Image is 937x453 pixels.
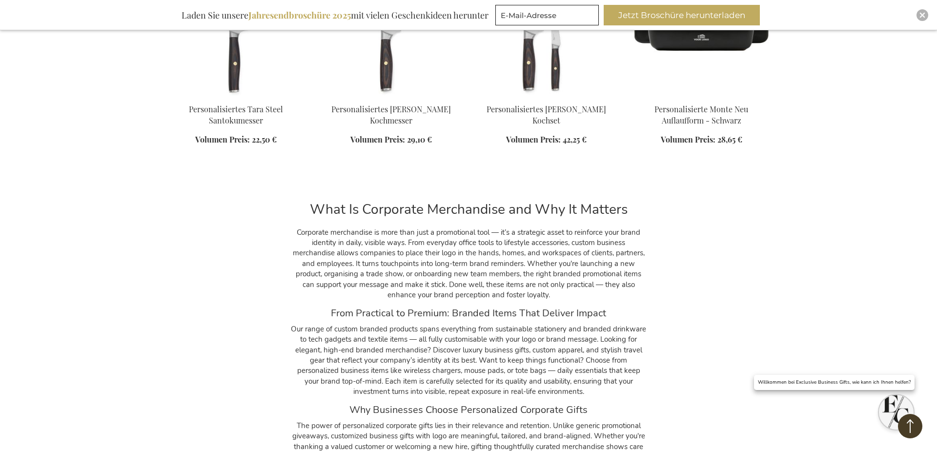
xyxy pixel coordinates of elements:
h2: What Is Corporate Merchandise and Why It Matters [290,202,647,217]
a: Volumen Preis: 42,25 € [506,134,587,145]
b: Jahresendbroschüre 2025 [248,9,351,21]
img: Close [919,12,925,18]
span: 28,65 € [717,134,742,144]
a: Volumen Preis: 29,10 € [350,134,432,145]
span: Volumen Preis: [350,134,405,144]
form: marketing offers and promotions [495,5,602,28]
a: Personalisiertes Tara Steel Santokumesser [189,104,283,125]
a: Personalisiertes [PERSON_NAME] Kochset [487,104,606,125]
button: Jetzt Broschüre herunterladen [604,5,760,25]
a: Personalisiertes Tara Steel Kochset [476,92,616,101]
span: Volumen Preis: [195,134,250,144]
a: Personalisiertes Tara Steel Kochmesser [321,92,461,101]
span: 42,25 € [563,134,587,144]
div: Close [917,9,928,21]
input: E-Mail-Adresse [495,5,599,25]
h3: Why Businesses Choose Personalized Corporate Gifts [290,405,647,415]
a: Personalisierte Monte Neu Auflaufform - Schwarz [654,104,748,125]
span: 29,10 € [407,134,432,144]
span: Volumen Preis: [506,134,561,144]
a: Volumen Preis: 22,50 € [195,134,277,145]
span: 22,50 € [252,134,277,144]
a: Volumen Preis: 28,65 € [661,134,742,145]
h3: From Practical to Premium: Branded Items That Deliver Impact [290,308,647,319]
div: Laden Sie unsere mit vielen Geschenkideen herunter [177,5,493,25]
span: Volumen Preis: [661,134,715,144]
a: Personalisierte Monte Neu Auflaufform - Schwarz [631,92,771,101]
a: Personalisiertes Tara Steel Santokumesser [166,92,306,101]
a: Personalisiertes [PERSON_NAME] Kochmesser [331,104,451,125]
